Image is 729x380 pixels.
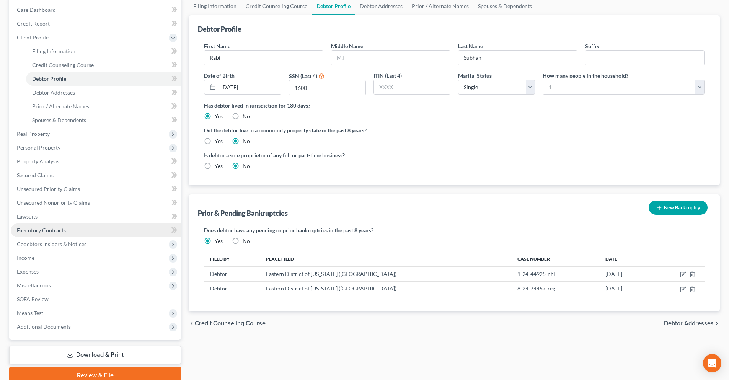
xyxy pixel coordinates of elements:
[17,296,49,302] span: SOFA Review
[215,237,223,245] label: Yes
[32,62,94,68] span: Credit Counseling Course
[17,130,50,137] span: Real Property
[714,320,720,326] i: chevron_right
[289,72,317,80] label: SSN (Last 4)
[458,72,492,80] label: Marital Status
[17,310,43,316] span: Means Test
[17,254,34,261] span: Income
[198,209,288,218] div: Prior & Pending Bankruptcies
[198,24,241,34] div: Debtor Profile
[11,155,181,168] a: Property Analysis
[331,42,363,50] label: Middle Name
[204,72,235,80] label: Date of Birth
[17,20,50,27] span: Credit Report
[204,42,230,50] label: First Name
[204,101,705,109] label: Has debtor lived in jurisdiction for 180 days?
[26,58,181,72] a: Credit Counseling Course
[17,241,86,247] span: Codebtors Insiders & Notices
[17,227,66,233] span: Executory Contracts
[26,72,181,86] a: Debtor Profile
[11,196,181,210] a: Unsecured Nonpriority Claims
[204,151,450,159] label: Is debtor a sole proprietor of any full or part-time business?
[215,137,223,145] label: Yes
[17,34,49,41] span: Client Profile
[664,320,720,326] button: Debtor Addresses chevron_right
[11,210,181,223] a: Lawsuits
[599,281,651,296] td: [DATE]
[26,86,181,99] a: Debtor Addresses
[204,267,260,281] td: Debtor
[289,80,365,95] input: XXXX
[260,281,511,296] td: Eastern District of [US_STATE] ([GEOGRAPHIC_DATA])
[373,72,402,80] label: ITIN (Last 4)
[458,42,483,50] label: Last Name
[26,44,181,58] a: Filing Information
[17,172,54,178] span: Secured Claims
[32,89,75,96] span: Debtor Addresses
[585,51,704,65] input: --
[11,182,181,196] a: Unsecured Priority Claims
[243,113,250,120] label: No
[189,320,195,326] i: chevron_left
[26,99,181,113] a: Prior / Alternate Names
[511,251,600,266] th: Case Number
[204,251,260,266] th: Filed By
[458,51,577,65] input: --
[703,354,721,372] div: Open Intercom Messenger
[26,113,181,127] a: Spouses & Dependents
[374,80,450,95] input: XXXX
[17,144,60,151] span: Personal Property
[17,158,59,165] span: Property Analysis
[649,201,708,215] button: New Bankruptcy
[215,113,223,120] label: Yes
[215,162,223,170] label: Yes
[189,320,266,326] button: chevron_left Credit Counseling Course
[260,267,511,281] td: Eastern District of [US_STATE] ([GEOGRAPHIC_DATA])
[17,7,56,13] span: Case Dashboard
[204,126,705,134] label: Did the debtor live in a community property state in the past 8 years?
[11,168,181,182] a: Secured Claims
[17,199,90,206] span: Unsecured Nonpriority Claims
[11,3,181,17] a: Case Dashboard
[511,267,600,281] td: 1-24-44925-nhl
[17,282,51,289] span: Miscellaneous
[204,281,260,296] td: Debtor
[32,75,66,82] span: Debtor Profile
[32,117,86,123] span: Spouses & Dependents
[599,251,651,266] th: Date
[11,17,181,31] a: Credit Report
[599,267,651,281] td: [DATE]
[17,186,80,192] span: Unsecured Priority Claims
[204,226,705,234] label: Does debtor have any pending or prior bankruptcies in the past 8 years?
[331,51,450,65] input: M.I
[260,251,511,266] th: Place Filed
[32,103,89,109] span: Prior / Alternate Names
[204,51,323,65] input: --
[17,213,38,220] span: Lawsuits
[17,323,71,330] span: Additional Documents
[243,137,250,145] label: No
[585,42,599,50] label: Suffix
[243,237,250,245] label: No
[543,72,628,80] label: How many people in the household?
[243,162,250,170] label: No
[219,80,281,95] input: MM/DD/YYYY
[17,268,39,275] span: Expenses
[11,223,181,237] a: Executory Contracts
[32,48,75,54] span: Filing Information
[9,346,181,364] a: Download & Print
[11,292,181,306] a: SOFA Review
[664,320,714,326] span: Debtor Addresses
[195,320,266,326] span: Credit Counseling Course
[511,281,600,296] td: 8-24-74457-reg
